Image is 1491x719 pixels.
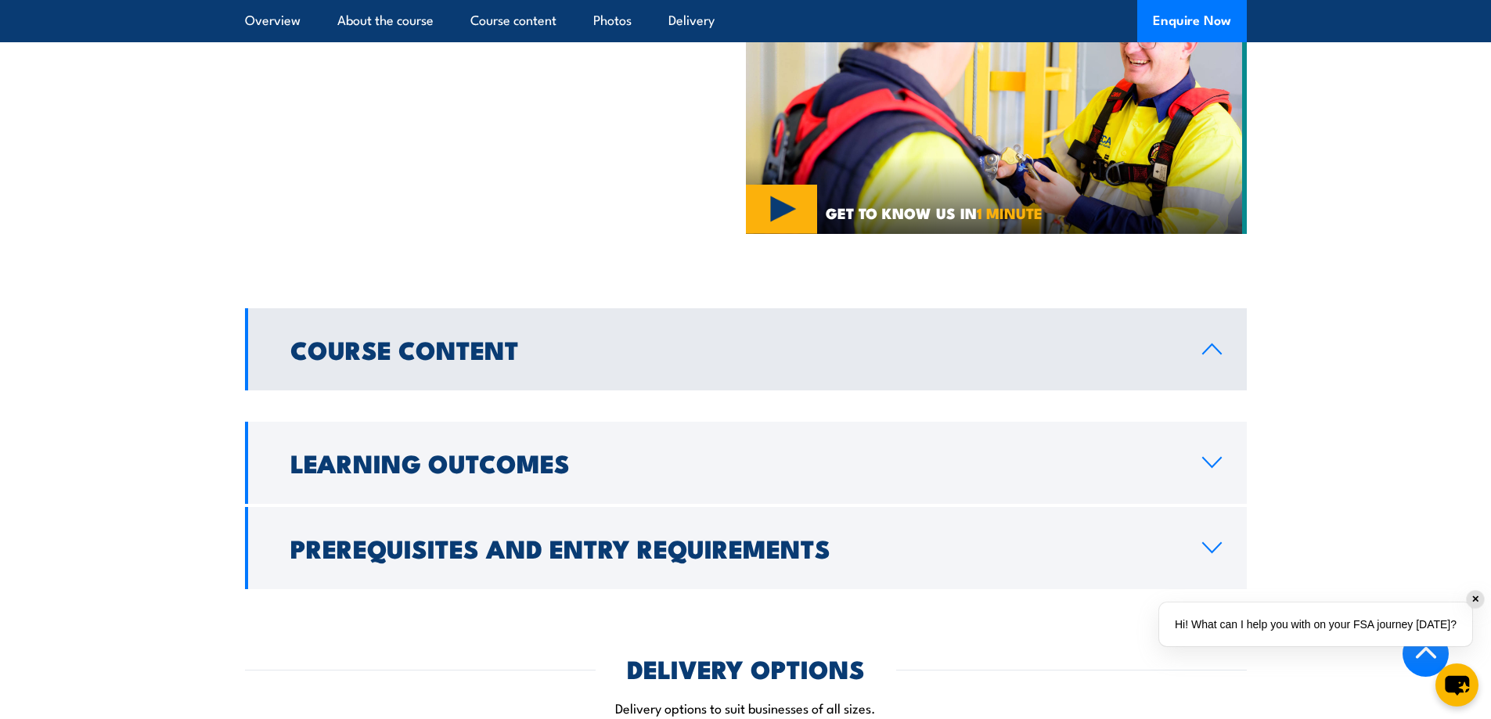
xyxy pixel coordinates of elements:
a: Prerequisites and Entry Requirements [245,507,1247,589]
a: Learning Outcomes [245,422,1247,504]
button: chat-button [1435,663,1478,706]
h2: Course Content [290,338,1177,360]
div: Hi! What can I help you with on your FSA journey [DATE]? [1159,602,1472,646]
a: Course Content [245,308,1247,390]
strong: 1 MINUTE [977,201,1043,224]
span: GET TO KNOW US IN [826,206,1043,220]
h2: Learning Outcomes [290,451,1177,473]
h2: Prerequisites and Entry Requirements [290,537,1177,559]
p: Delivery options to suit businesses of all sizes. [245,699,1247,717]
h2: DELIVERY OPTIONS [627,657,865,679]
div: ✕ [1467,591,1484,608]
